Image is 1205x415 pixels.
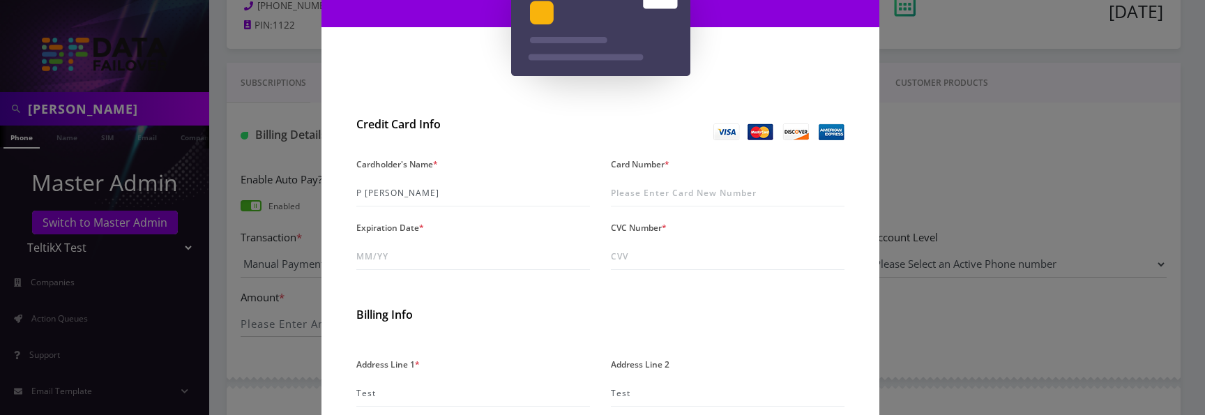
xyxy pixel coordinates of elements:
label: Card Number [611,154,669,174]
label: Address Line 2 [611,354,669,375]
label: Address Line 1 [356,354,420,375]
h2: Billing Info [356,308,844,322]
label: Cardholder's Name [356,154,438,174]
input: CVV [611,243,844,270]
input: Address Line 2 [611,380,844,407]
label: Expiration Date [356,218,424,238]
input: Please Enter Card New Number [611,180,844,206]
label: CVC Number [611,218,667,238]
input: MM/YY [356,243,590,270]
img: Credit Card Info [713,123,844,140]
h2: Credit Card Info [356,118,590,131]
input: Please Enter Cardholder’s Name [356,180,590,206]
input: Address Line 1 [356,380,590,407]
